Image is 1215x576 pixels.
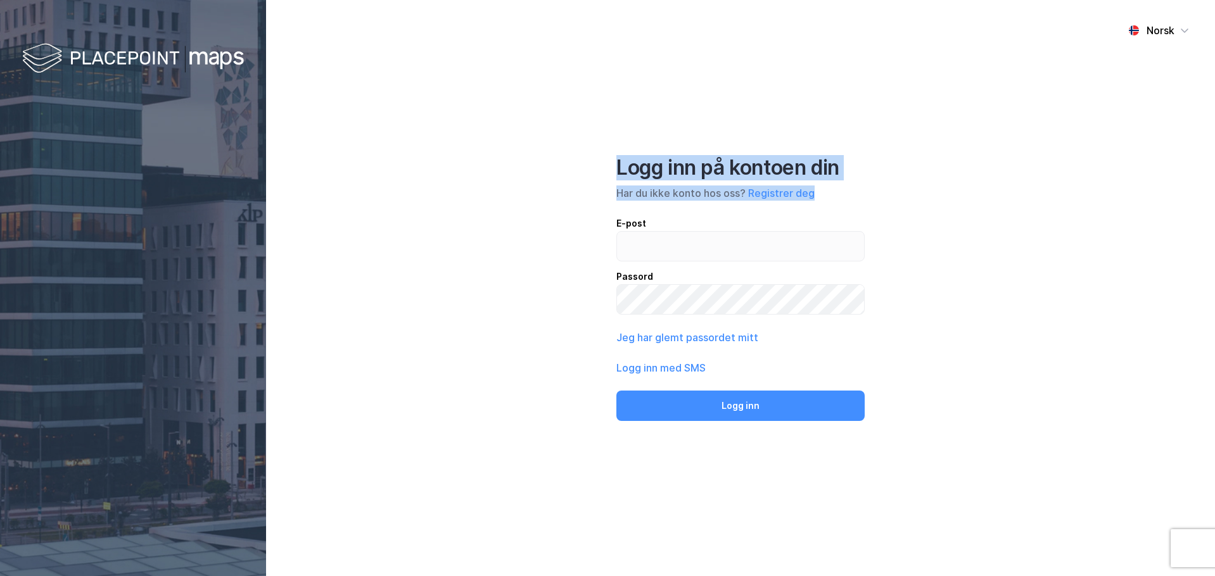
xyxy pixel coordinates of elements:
[616,269,865,284] div: Passord
[616,155,865,180] div: Logg inn på kontoen din
[616,330,758,345] button: Jeg har glemt passordet mitt
[616,391,865,421] button: Logg inn
[616,360,706,375] button: Logg inn med SMS
[616,216,865,231] div: E-post
[22,41,244,78] img: logo-white.f07954bde2210d2a523dddb988cd2aa7.svg
[1147,23,1174,38] div: Norsk
[616,185,865,201] div: Har du ikke konto hos oss?
[748,185,815,201] button: Registrer deg
[1152,515,1215,576] iframe: Chat Widget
